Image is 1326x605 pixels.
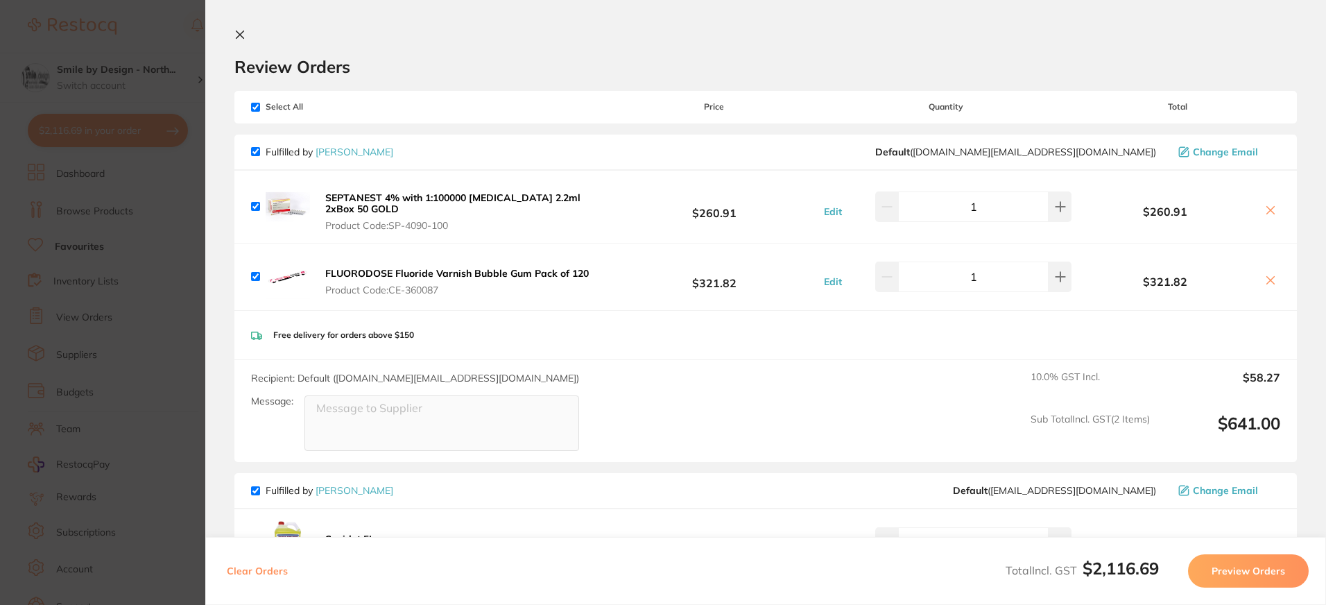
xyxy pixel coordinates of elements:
span: Change Email [1193,146,1258,157]
b: $32.82 [611,530,817,556]
span: Recipient: Default ( [DOMAIN_NAME][EMAIL_ADDRESS][DOMAIN_NAME] ) [251,372,579,384]
b: $321.82 [611,264,817,290]
button: FLUORODOSE Fluoride Varnish Bubble Gum Pack of 120 Product Code:CE-360087 [321,267,593,296]
span: customer.care@henryschein.com.au [875,146,1156,157]
b: Default [875,146,910,158]
span: Change Email [1193,485,1258,496]
span: Quantity [817,102,1074,112]
output: $641.00 [1161,414,1280,452]
p: Free delivery for orders above $150 [273,330,414,340]
span: Select All [251,102,390,112]
a: [PERSON_NAME] [316,484,393,497]
output: $58.27 [1161,371,1280,402]
p: Fulfilled by [266,485,393,496]
span: Sub Total Incl. GST ( 2 Items) [1031,414,1150,452]
img: NDRhMXhjMA [266,520,310,565]
button: Sonidet 5L Product Code:SONI5 [321,533,422,562]
span: 10.0 % GST Incl. [1031,371,1150,402]
span: save@adamdental.com.au [953,485,1156,496]
img: bm0yc2t2Zw [266,185,310,229]
b: FLUORODOSE Fluoride Varnish Bubble Gum Pack of 120 [325,267,589,280]
button: Clear Orders [223,554,292,588]
label: Message: [251,395,293,407]
b: SEPTANEST 4% with 1:100000 [MEDICAL_DATA] 2.2ml 2xBox 50 GOLD [325,191,580,215]
b: $2,116.69 [1083,558,1159,579]
img: Nm13a2c0bQ [266,255,310,299]
a: [PERSON_NAME] [316,146,393,158]
span: Total Incl. GST [1006,563,1159,577]
b: Default [953,484,988,497]
button: Edit [820,275,846,288]
button: Change Email [1174,484,1280,497]
b: $260.91 [611,194,817,219]
button: Edit [820,205,846,218]
span: Product Code: CE-360087 [325,284,589,296]
span: Total [1074,102,1280,112]
p: Fulfilled by [266,146,393,157]
h2: Review Orders [234,56,1297,77]
button: Change Email [1174,146,1280,158]
b: $260.91 [1074,205,1255,218]
button: SEPTANEST 4% with 1:100000 [MEDICAL_DATA] 2.2ml 2xBox 50 GOLD Product Code:SP-4090-100 [321,191,611,232]
b: $321.82 [1074,275,1255,288]
button: Preview Orders [1188,554,1309,588]
b: Sonidet 5L [325,533,374,545]
span: Product Code: SP-4090-100 [325,220,607,231]
span: Price [611,102,817,112]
